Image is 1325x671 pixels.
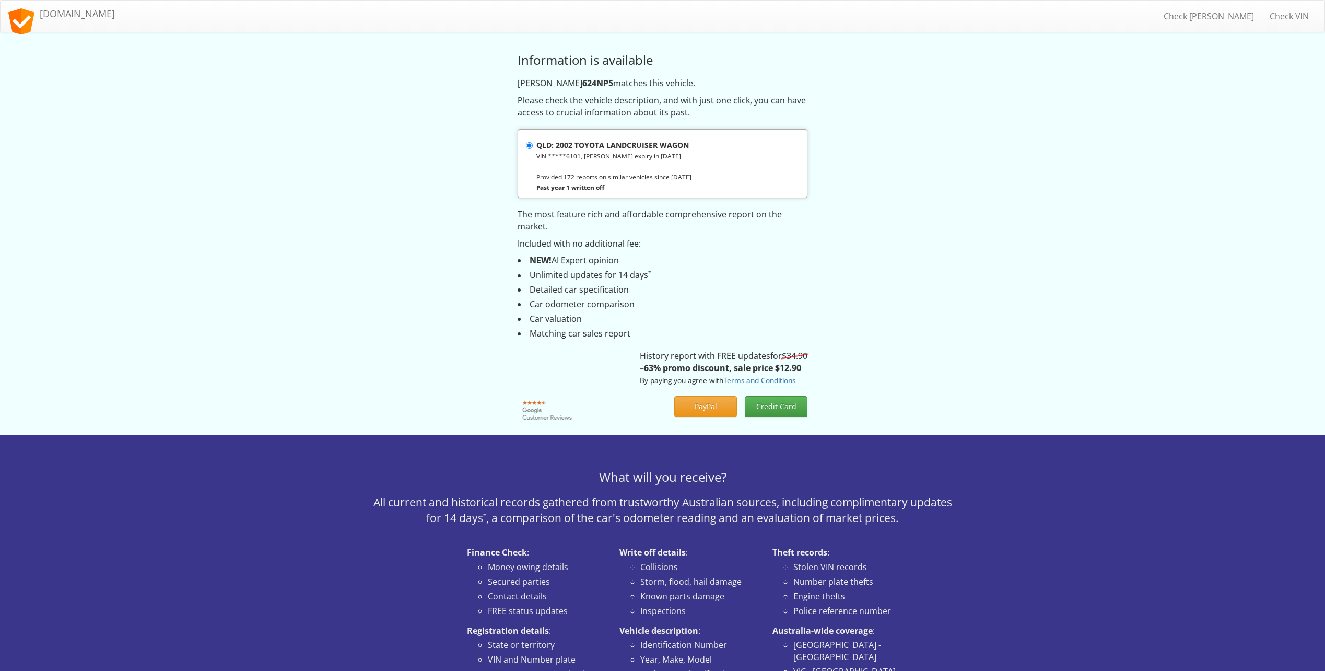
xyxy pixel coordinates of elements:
[526,142,533,149] input: QLD: 2002 TOYOTA LANDCRUISER WAGON VIN *****6101, [PERSON_NAME] expiry in [DATE] Provided 172 rep...
[640,576,757,588] li: Storm, flood, hail damage
[1156,3,1262,29] a: Check [PERSON_NAME]
[518,209,807,233] p: The most feature rich and affordable comprehensive report on the market.
[793,639,910,663] li: [GEOGRAPHIC_DATA] - [GEOGRAPHIC_DATA]
[467,625,549,637] strong: Registration details
[1,1,123,27] a: [DOMAIN_NAME]
[536,140,689,150] strong: QLD: 2002 TOYOTA LANDCRUISER WAGON
[518,95,807,119] p: Please check the vehicle description, and with just one click, you can have access to crucial inf...
[518,238,807,250] p: Included with no additional fee:
[772,625,873,637] strong: Australia-wide coverage
[518,77,807,89] p: [PERSON_NAME] matches this vehicle.
[467,547,604,617] li: :
[488,561,604,573] li: Money owing details
[793,561,910,573] li: Stolen VIN records
[518,396,578,424] img: Google customer reviews
[640,654,757,666] li: Year, Make, Model
[488,639,604,651] li: State or territory
[640,350,807,386] p: History report with FREE updates
[488,605,604,617] li: FREE status updates
[640,375,795,385] small: By paying you agree with
[640,605,757,617] li: Inspections
[365,470,960,484] h3: What will you receive?
[8,8,34,34] img: logo.svg
[619,547,686,558] strong: Write off details
[488,591,604,603] li: Contact details
[518,269,807,281] li: Unlimited updates for 14 days
[582,77,613,89] strong: 624NP5
[640,591,757,603] li: Known parts damage
[793,576,910,588] li: Number plate thefts
[518,313,807,325] li: Car valuation
[365,494,960,526] p: All current and historical records gathered from trustworthy Australian sources, including compli...
[1262,3,1317,29] a: Check VIN
[793,605,910,617] li: Police reference number
[745,396,807,417] button: Credit Card
[619,625,698,637] strong: Vehicle description
[619,547,757,617] li: :
[640,561,757,573] li: Collisions
[674,396,737,417] button: PayPal
[782,350,807,362] s: $34.90
[536,172,691,181] small: Provided 172 reports on similar vehicles since [DATE]
[723,375,795,385] a: Terms and Conditions
[518,284,807,296] li: Detailed car specification
[518,298,807,310] li: Car odometer comparison
[536,152,681,160] small: VIN *****6101, [PERSON_NAME] expiry in [DATE]
[518,254,807,267] li: AI Expert opinion
[488,576,604,588] li: Secured parties
[536,183,604,191] strong: Past year 1 written off
[772,547,910,617] li: :
[488,654,604,666] li: VIN and Number plate
[770,350,807,362] span: for
[793,591,910,603] li: Engine thefts
[772,547,827,558] strong: Theft records
[518,328,807,340] li: Matching car sales report
[467,547,527,558] strong: Finance Check
[518,53,807,67] h3: Information is available
[640,639,757,651] li: Identification Number
[530,254,552,266] strong: NEW!
[640,362,801,374] strong: –63% promo discount, sale price $12.90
